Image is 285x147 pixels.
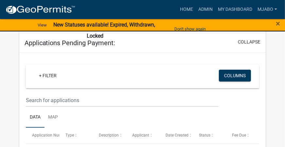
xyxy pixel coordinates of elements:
button: Close [276,20,280,28]
button: Don't show again [172,24,208,34]
span: Applicant [132,133,149,138]
datatable-header-cell: Type [59,128,93,143]
a: View [35,20,49,30]
a: + Filter [34,70,62,82]
a: mjabo [255,3,280,16]
a: Home [177,3,196,16]
input: Search for applications [26,94,219,107]
span: × [276,19,280,28]
datatable-header-cell: Applicant [126,128,159,143]
button: Columns [219,70,251,82]
a: Data [26,107,45,128]
datatable-header-cell: Date Created [159,128,193,143]
span: Type [65,133,74,138]
a: Map [45,107,62,128]
datatable-header-cell: Description [93,128,126,143]
button: collapse [238,39,260,46]
span: Description [99,133,119,138]
strong: New Statuses available! Expired, Withdrawn, Locked [53,22,155,39]
a: My Dashboard [215,3,255,16]
h5: Applications Pending Payment: [25,39,116,47]
datatable-header-cell: Fee Due [226,128,259,143]
a: Admin [196,3,215,16]
datatable-header-cell: Status [193,128,226,143]
datatable-header-cell: Application Number [26,128,59,143]
span: Fee Due [232,133,246,138]
span: Application Number [32,133,68,138]
span: Date Created [166,133,188,138]
span: Status [199,133,210,138]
